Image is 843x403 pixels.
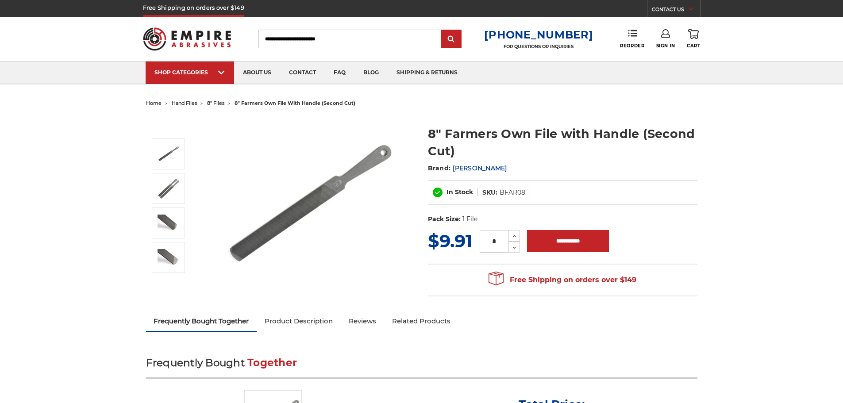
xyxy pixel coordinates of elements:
a: Reorder [620,29,644,48]
a: Frequently Bought Together [146,311,257,331]
img: Empire Abrasives [143,22,231,56]
a: Related Products [384,311,458,331]
span: $9.91 [428,230,473,252]
a: blog [354,61,388,84]
span: In Stock [447,188,473,196]
span: Free Shipping on orders over $149 [489,271,636,289]
dd: 1 File [462,215,477,224]
a: [PHONE_NUMBER] [484,28,593,41]
a: [PERSON_NAME] [453,164,507,172]
img: Axe File Double Cut Side [158,215,180,231]
span: Sign In [656,43,675,49]
span: Together [247,357,297,369]
a: shipping & returns [388,61,466,84]
h1: 8" Farmers Own File with Handle (Second Cut) [428,125,697,160]
img: Axe File Single Cut Side [158,249,180,266]
img: Axe File Single Cut Side and Double Cut Side [158,177,180,200]
a: about us [234,61,280,84]
span: Cart [687,43,700,49]
dd: BFAR08 [500,188,525,197]
span: Reorder [620,43,644,49]
a: 8" files [207,100,224,106]
a: CONTACT US [652,4,700,17]
a: contact [280,61,325,84]
span: Frequently Bought [146,357,245,369]
div: SHOP CATEGORIES [154,69,225,76]
input: Submit [443,31,460,48]
span: Brand: [428,164,451,172]
a: faq [325,61,354,84]
img: 8 Inch Axe File with Handle [158,143,180,165]
a: home [146,100,162,106]
img: 8 Inch Axe File with Handle [222,116,399,293]
a: Cart [687,29,700,49]
p: FOR QUESTIONS OR INQUIRIES [484,44,593,50]
a: hand files [172,100,197,106]
a: Reviews [341,311,384,331]
a: Product Description [257,311,341,331]
dt: Pack Size: [428,215,461,224]
dt: SKU: [482,188,497,197]
span: 8" farmers own file with handle (second cut) [235,100,355,106]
